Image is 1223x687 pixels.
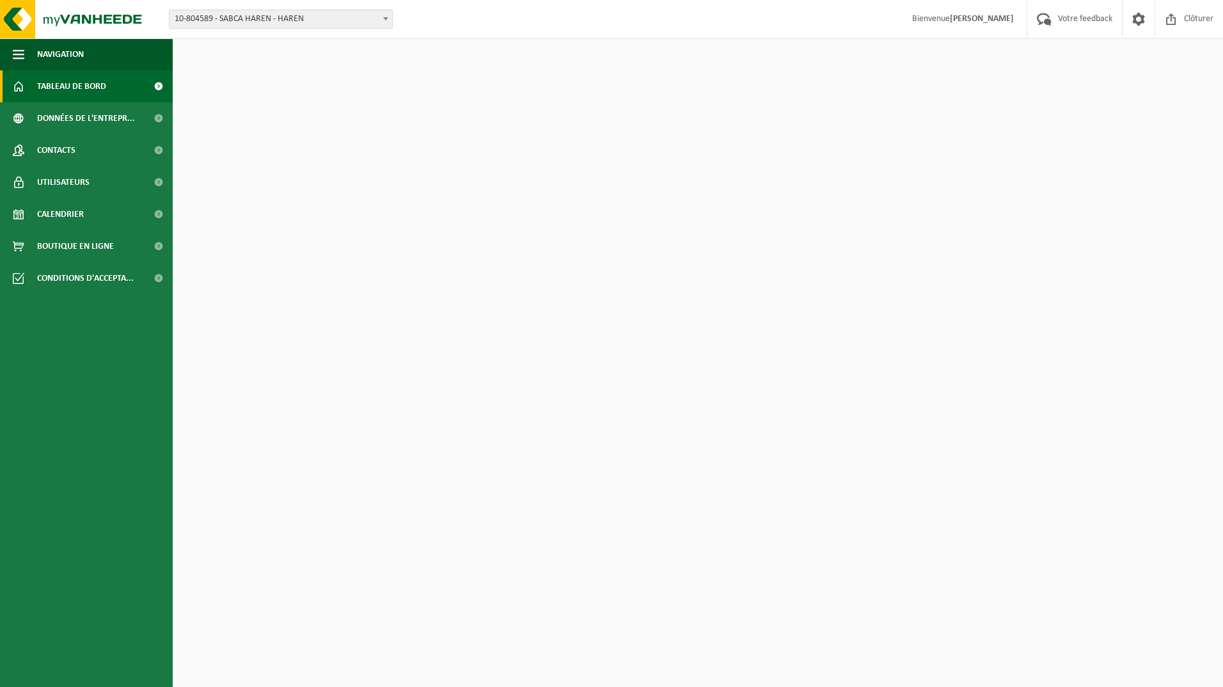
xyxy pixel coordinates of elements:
[950,14,1014,24] strong: [PERSON_NAME]
[170,10,392,28] span: 10-804589 - SABCA HAREN - HAREN
[37,262,134,294] span: Conditions d'accepta...
[169,10,393,29] span: 10-804589 - SABCA HAREN - HAREN
[37,102,135,134] span: Données de l'entrepr...
[37,70,106,102] span: Tableau de bord
[37,166,90,198] span: Utilisateurs
[37,38,84,70] span: Navigation
[37,198,84,230] span: Calendrier
[37,230,114,262] span: Boutique en ligne
[37,134,75,166] span: Contacts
